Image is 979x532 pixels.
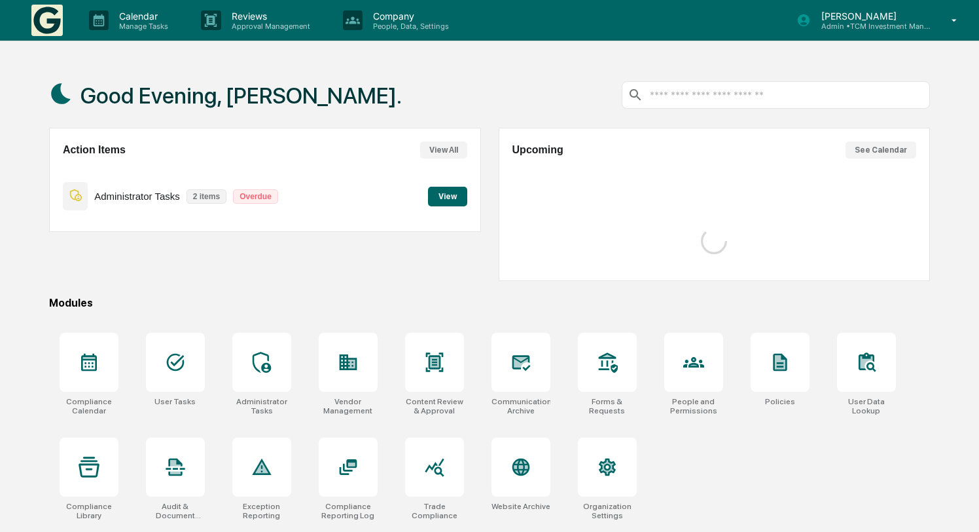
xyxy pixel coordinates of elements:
[765,397,795,406] div: Policies
[221,22,317,31] p: Approval Management
[60,502,118,520] div: Compliance Library
[109,10,175,22] p: Calendar
[109,22,175,31] p: Manage Tasks
[837,397,896,415] div: User Data Lookup
[154,397,196,406] div: User Tasks
[319,397,378,415] div: Vendor Management
[63,144,126,156] h2: Action Items
[187,189,226,204] p: 2 items
[80,83,402,109] h1: Good Evening, [PERSON_NAME].
[49,297,930,309] div: Modules
[578,397,637,415] div: Forms & Requests
[363,10,455,22] p: Company
[31,5,63,36] img: logo
[232,397,291,415] div: Administrator Tasks
[233,189,278,204] p: Overdue
[146,502,205,520] div: Audit & Document Logs
[428,189,467,202] a: View
[420,142,467,159] button: View All
[363,22,455,31] p: People, Data, Settings
[811,10,933,22] p: [PERSON_NAME]
[405,397,464,415] div: Content Review & Approval
[428,187,467,206] button: View
[319,502,378,520] div: Compliance Reporting Log
[491,397,550,415] div: Communications Archive
[94,191,180,202] p: Administrator Tasks
[578,502,637,520] div: Organization Settings
[405,502,464,520] div: Trade Compliance
[845,142,916,159] button: See Calendar
[512,144,563,156] h2: Upcoming
[221,10,317,22] p: Reviews
[60,397,118,415] div: Compliance Calendar
[491,502,550,511] div: Website Archive
[232,502,291,520] div: Exception Reporting
[811,22,933,31] p: Admin • TCM Investment Management
[664,397,723,415] div: People and Permissions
